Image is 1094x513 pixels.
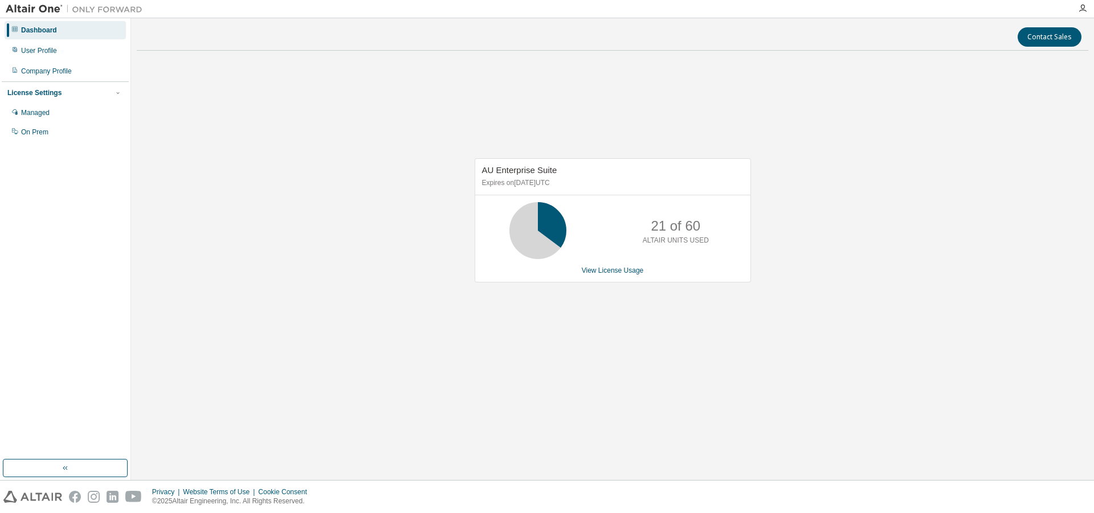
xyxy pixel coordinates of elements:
div: Website Terms of Use [183,487,258,496]
a: View License Usage [582,266,644,274]
img: Altair One [6,3,148,15]
p: © 2025 Altair Engineering, Inc. All Rights Reserved. [152,496,314,506]
button: Contact Sales [1018,27,1081,47]
img: altair_logo.svg [3,491,62,503]
span: AU Enterprise Suite [482,165,557,175]
div: Privacy [152,487,183,496]
img: instagram.svg [88,491,100,503]
img: youtube.svg [125,491,142,503]
div: Company Profile [21,67,72,76]
p: Expires on [DATE] UTC [482,178,741,188]
div: Cookie Consent [258,487,313,496]
img: linkedin.svg [107,491,119,503]
img: facebook.svg [69,491,81,503]
div: On Prem [21,128,48,137]
div: License Settings [7,88,62,97]
p: ALTAIR UNITS USED [643,236,709,245]
div: User Profile [21,46,57,55]
div: Managed [21,108,50,117]
p: 21 of 60 [651,216,700,236]
div: Dashboard [21,26,57,35]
